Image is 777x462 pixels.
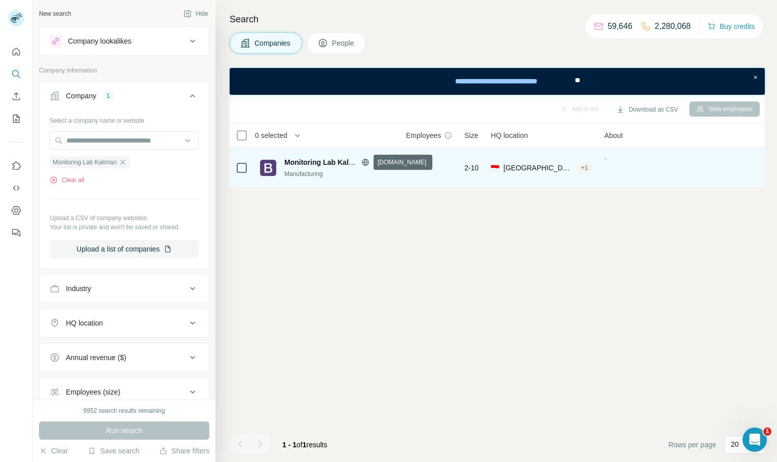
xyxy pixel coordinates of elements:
[66,318,103,328] div: HQ location
[39,9,71,18] div: New search
[8,65,24,83] button: Search
[604,130,623,140] span: About
[303,441,307,449] span: 1
[39,66,209,75] p: Company information
[102,91,114,100] div: 1
[491,163,499,173] span: 🇮🇩
[8,110,24,128] button: My lists
[8,224,24,242] button: Feedback
[66,91,96,101] div: Company
[68,36,131,46] div: Company lookalikes
[159,446,209,456] button: Share filters
[464,130,478,140] span: Size
[260,160,276,176] img: Logo of Monitoring Lab Kaliman
[708,19,755,33] button: Buy credits
[763,428,771,436] span: 1
[332,38,355,48] span: People
[464,163,478,173] span: 2-10
[84,406,165,415] div: 9952 search results remaining
[297,441,303,449] span: of
[406,155,409,163] span: -
[503,163,573,173] span: [GEOGRAPHIC_DATA], [GEOGRAPHIC_DATA], [GEOGRAPHIC_DATA]
[50,240,199,258] button: Upload a list of companies
[604,155,607,163] span: -
[282,441,327,449] span: results
[40,276,209,301] button: Industry
[66,387,120,397] div: Employees (size)
[230,68,765,95] iframe: Banner
[50,112,199,125] div: Select a company name or website
[40,380,209,404] button: Employees (size)
[577,163,593,172] div: + 1
[40,29,209,53] button: Company lookalikes
[254,38,291,48] span: Companies
[88,446,139,456] button: Save search
[669,440,716,450] span: Rows per page
[491,130,528,140] span: HQ location
[53,158,117,167] span: Monitoring Lab Kaliman
[66,352,126,363] div: Annual revenue ($)
[8,87,24,105] button: Enrich CSV
[731,439,739,449] p: 20
[8,43,24,61] button: Quick start
[282,441,297,449] span: 1 - 1
[255,130,287,140] span: 0 selected
[8,179,24,197] button: Use Surfe API
[284,158,365,166] span: Monitoring Lab Kaliman
[406,130,441,140] span: Employees
[40,84,209,112] button: Company1
[50,223,199,232] p: Your list is private and won't be saved or shared.
[50,175,84,185] button: Clear all
[743,428,767,452] iframe: Intercom live chat
[66,283,91,294] div: Industry
[655,20,691,32] p: 2,280,068
[8,201,24,220] button: Dashboard
[50,214,199,223] p: Upload a CSV of company websites.
[284,169,394,179] div: Manufacturing
[608,20,633,32] p: 59,646
[8,157,24,175] button: Use Surfe on LinkedIn
[609,102,685,117] button: Download as CSV
[39,446,68,456] button: Clear
[176,6,215,21] button: Hide
[230,12,765,26] h4: Search
[40,311,209,335] button: HQ location
[40,345,209,370] button: Annual revenue ($)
